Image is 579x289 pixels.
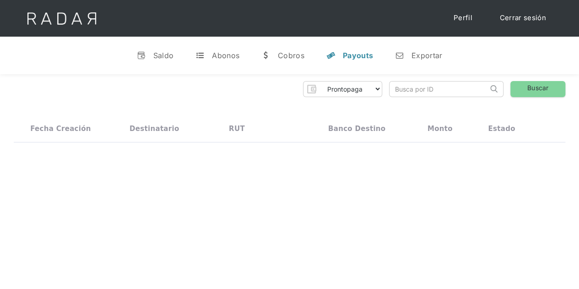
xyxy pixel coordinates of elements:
div: v [137,51,146,60]
div: y [326,51,335,60]
div: Banco destino [328,125,385,133]
a: Perfil [444,9,482,27]
div: Estado [488,125,515,133]
div: Exportar [411,51,442,60]
div: Saldo [153,51,174,60]
div: Destinatario [130,125,179,133]
div: RUT [229,125,245,133]
div: w [261,51,271,60]
div: Abonos [212,51,239,60]
form: Form [303,81,382,97]
div: Cobros [278,51,304,60]
div: Fecha creación [30,125,91,133]
div: Payouts [343,51,373,60]
input: Busca por ID [390,82,488,97]
div: n [395,51,404,60]
div: Monto [427,125,453,133]
div: t [195,51,205,60]
a: Buscar [510,81,565,97]
a: Cerrar sesión [491,9,555,27]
